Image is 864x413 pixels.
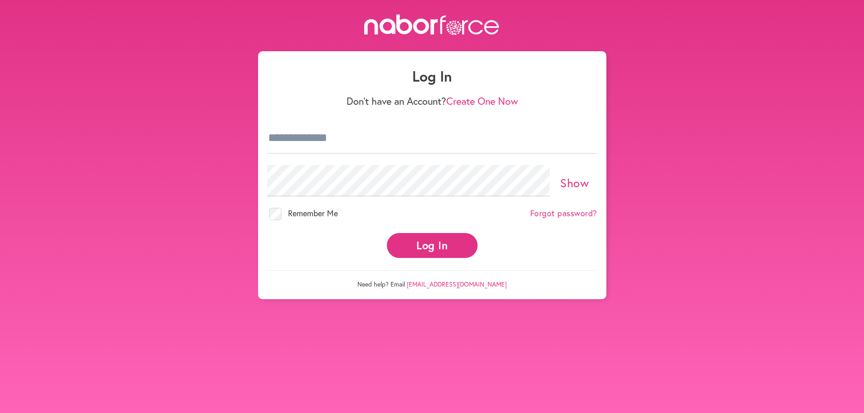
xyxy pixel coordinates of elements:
a: Show [560,175,589,190]
h1: Log In [267,68,597,85]
a: Forgot password? [530,209,597,219]
a: Create One Now [446,94,518,107]
a: [EMAIL_ADDRESS][DOMAIN_NAME] [407,280,507,288]
p: Don't have an Account? [267,95,597,107]
span: Remember Me [288,208,338,219]
p: Need help? Email [267,270,597,288]
button: Log In [387,233,478,258]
